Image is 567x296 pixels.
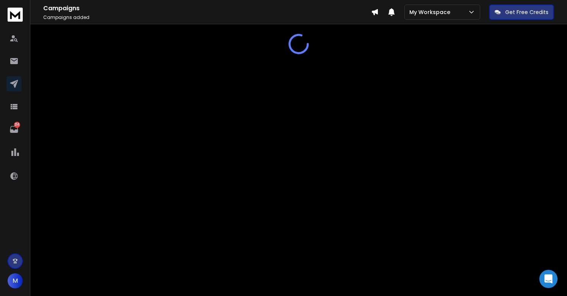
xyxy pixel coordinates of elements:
[14,122,20,128] p: 214
[505,8,548,16] p: Get Free Credits
[489,5,554,20] button: Get Free Credits
[8,273,23,288] button: M
[539,270,558,288] div: Open Intercom Messenger
[43,4,371,13] h1: Campaigns
[6,122,22,137] a: 214
[43,14,371,20] p: Campaigns added
[409,8,453,16] p: My Workspace
[8,8,23,22] img: logo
